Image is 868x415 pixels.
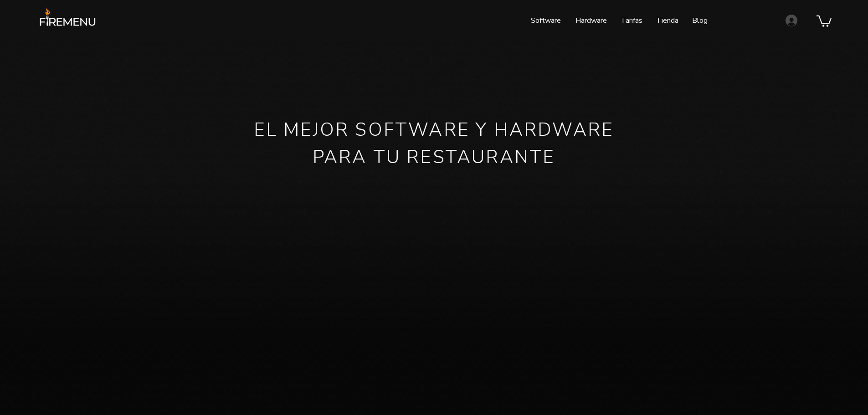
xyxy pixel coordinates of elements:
span: EL MEJOR SOFTWARE Y HARDWARE PARA TU RESTAURANTE [254,118,614,169]
p: Blog [688,9,712,32]
a: Tienda [649,9,685,32]
p: Tienda [652,9,683,32]
p: Hardware [571,9,611,32]
a: Software [524,9,567,32]
p: Tarifas [616,9,647,32]
a: Blog [685,9,714,32]
a: Tarifas [614,9,649,32]
p: Software [526,9,565,32]
img: FireMenu logo [36,7,99,33]
nav: Sitio [457,9,714,32]
a: Hardware [567,9,614,32]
